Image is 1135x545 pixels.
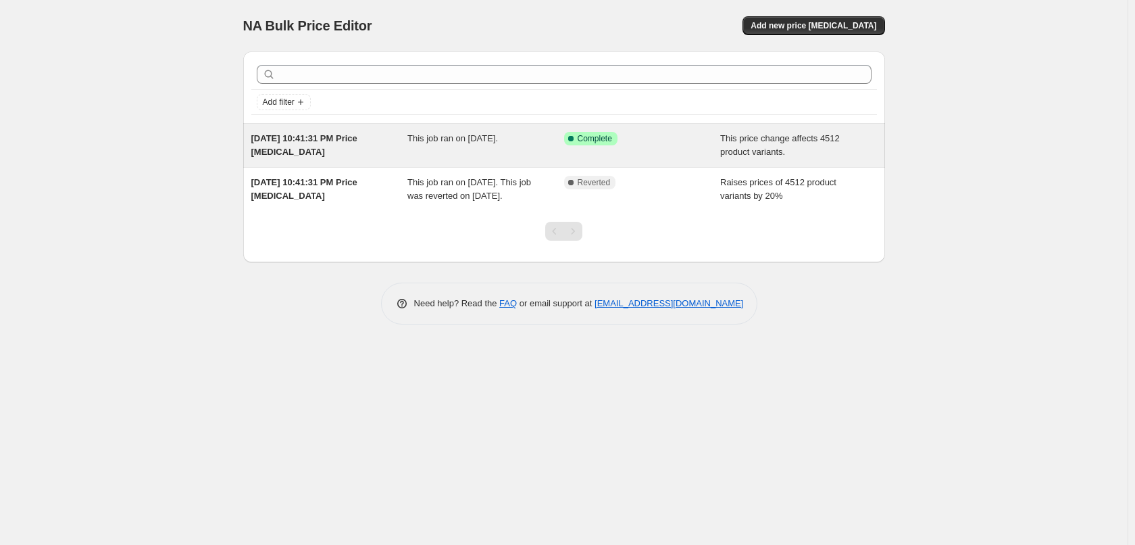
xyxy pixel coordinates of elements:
span: Add filter [263,97,295,108]
span: NA Bulk Price Editor [243,18,372,33]
span: or email support at [517,298,595,308]
button: Add filter [257,94,311,110]
a: FAQ [499,298,517,308]
span: Complete [578,133,612,144]
span: This price change affects 4512 product variants. [720,133,840,157]
span: [DATE] 10:41:31 PM Price [MEDICAL_DATA] [251,133,357,157]
span: Raises prices of 4512 product variants by 20% [720,177,836,201]
nav: Pagination [545,222,582,241]
span: This job ran on [DATE]. [407,133,498,143]
span: This job ran on [DATE]. This job was reverted on [DATE]. [407,177,531,201]
a: [EMAIL_ADDRESS][DOMAIN_NAME] [595,298,743,308]
button: Add new price [MEDICAL_DATA] [742,16,884,35]
span: [DATE] 10:41:31 PM Price [MEDICAL_DATA] [251,177,357,201]
span: Reverted [578,177,611,188]
span: Need help? Read the [414,298,500,308]
span: Add new price [MEDICAL_DATA] [751,20,876,31]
